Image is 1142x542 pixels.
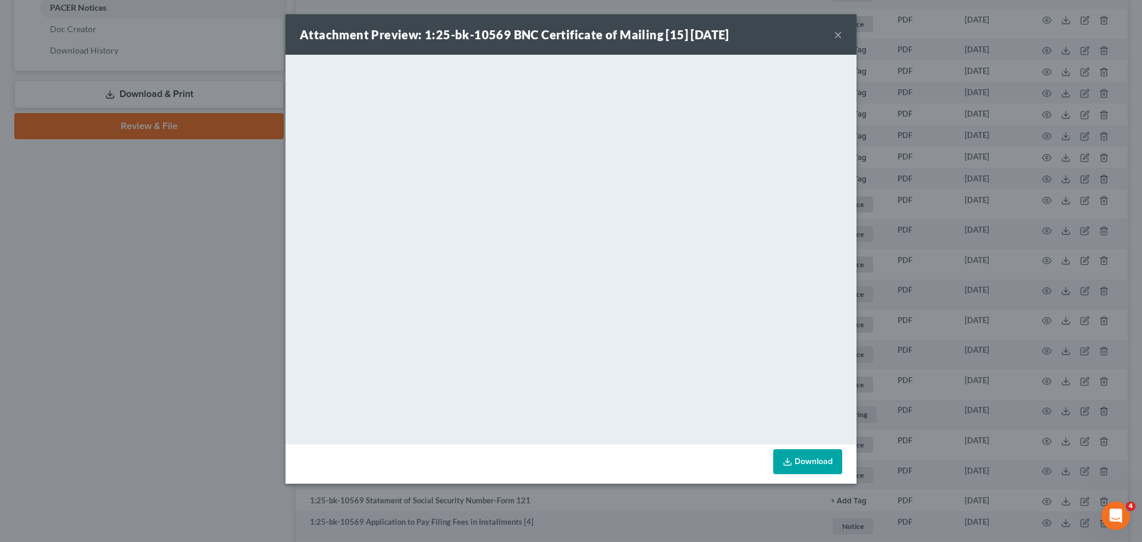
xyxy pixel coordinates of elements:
button: × [834,27,842,42]
iframe: Intercom live chat [1102,502,1130,530]
iframe: <object ng-attr-data='[URL][DOMAIN_NAME]' type='application/pdf' width='100%' height='650px'></ob... [285,55,857,441]
strong: Attachment Preview: 1:25-bk-10569 BNC Certificate of Mailing [15] [DATE] [300,27,729,42]
a: Download [773,449,842,474]
span: 4 [1126,502,1135,511]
